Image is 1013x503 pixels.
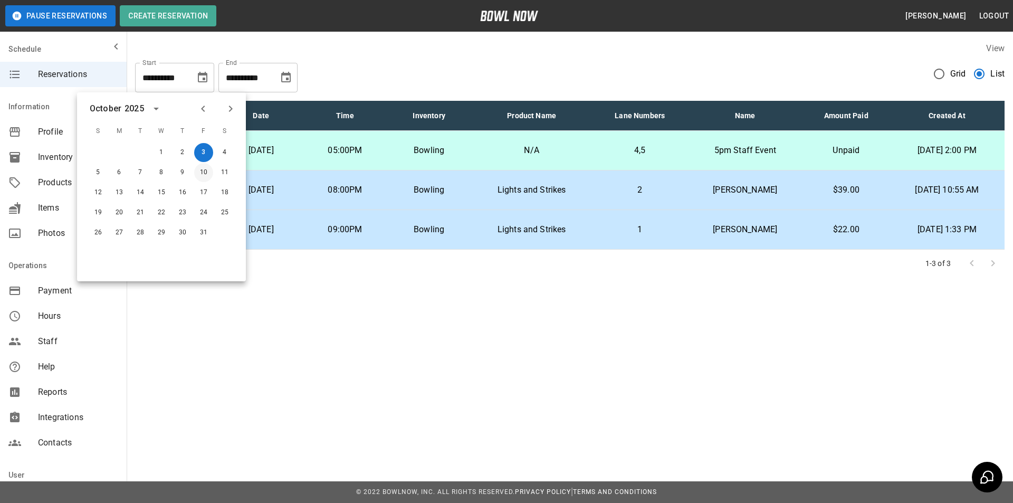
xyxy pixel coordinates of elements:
button: Oct 21, 2025 [131,203,150,222]
span: F [194,121,213,142]
p: Lights and Strikes [480,184,584,196]
button: Oct 31, 2025 [194,223,213,242]
button: Oct 29, 2025 [152,223,171,242]
button: Oct 3, 2025 [194,143,213,162]
span: T [173,121,192,142]
button: [PERSON_NAME] [901,6,970,26]
button: Oct 25, 2025 [215,203,234,222]
th: Lane Numbers [592,101,687,131]
button: Oct 16, 2025 [173,183,192,202]
span: Items [38,202,118,214]
button: Oct 6, 2025 [110,163,129,182]
button: Oct 13, 2025 [110,183,129,202]
span: Products [38,176,118,189]
p: [PERSON_NAME] [696,184,795,196]
button: Oct 22, 2025 [152,203,171,222]
th: Inventory [387,101,471,131]
button: Oct 17, 2025 [194,183,213,202]
p: Bowling [396,144,463,157]
th: Date [219,101,303,131]
button: Oct 11, 2025 [215,163,234,182]
button: Oct 18, 2025 [215,183,234,202]
p: Lights and Strikes [480,223,584,236]
button: Oct 14, 2025 [131,183,150,202]
button: Oct 24, 2025 [194,203,213,222]
button: Choose date, selected date is Oct 3, 2025 [275,67,297,88]
span: Staff [38,335,118,348]
button: Next month [222,100,240,118]
p: [DATE] 2:00 PM [898,144,996,157]
p: [DATE] [227,144,294,157]
p: Bowling [396,223,463,236]
span: Payment [38,284,118,297]
button: Oct 20, 2025 [110,203,129,222]
span: S [215,121,234,142]
button: Oct 30, 2025 [173,223,192,242]
p: [DATE] [227,223,294,236]
p: 5pm Staff Event [696,144,795,157]
div: October [90,102,121,115]
img: logo [480,11,538,21]
label: View [986,43,1005,53]
p: $22.00 [811,223,881,236]
p: 05:00PM [311,144,378,157]
p: $39.00 [811,184,881,196]
span: S [89,121,108,142]
p: [PERSON_NAME] [696,223,795,236]
button: Pause Reservations [5,5,116,26]
span: Integrations [38,411,118,424]
a: Privacy Policy [515,488,571,496]
button: Create Reservation [120,5,216,26]
p: 4,5 [601,144,679,157]
button: Oct 27, 2025 [110,223,129,242]
span: Hours [38,310,118,322]
button: Oct 19, 2025 [89,203,108,222]
button: Oct 23, 2025 [173,203,192,222]
button: Oct 4, 2025 [215,143,234,162]
p: Unpaid [811,144,881,157]
th: Created At [890,101,1005,131]
span: Profile [38,126,118,138]
a: Terms and Conditions [573,488,657,496]
p: [DATE] [227,184,294,196]
button: Oct 2, 2025 [173,143,192,162]
th: Name [687,101,803,131]
button: Oct 15, 2025 [152,183,171,202]
button: Oct 26, 2025 [89,223,108,242]
p: N/A [480,144,584,157]
span: Reports [38,386,118,398]
button: Logout [975,6,1013,26]
button: Oct 28, 2025 [131,223,150,242]
button: Oct 8, 2025 [152,163,171,182]
span: W [152,121,171,142]
p: 1 [601,223,679,236]
span: Inventory [38,151,118,164]
p: [DATE] 10:55 AM [898,184,996,196]
div: 2025 [125,102,144,115]
button: Oct 7, 2025 [131,163,150,182]
button: Choose date, selected date is Oct 3, 2025 [192,67,213,88]
p: 09:00PM [311,223,378,236]
button: Oct 10, 2025 [194,163,213,182]
span: T [131,121,150,142]
p: Bowling [396,184,463,196]
span: List [990,68,1005,80]
span: Help [38,360,118,373]
span: Contacts [38,436,118,449]
span: M [110,121,129,142]
button: Oct 12, 2025 [89,183,108,202]
p: 1-3 of 3 [925,258,951,269]
button: Oct 5, 2025 [89,163,108,182]
p: 2 [601,184,679,196]
span: Grid [950,68,966,80]
span: Photos [38,227,118,240]
span: Reservations [38,68,118,81]
p: 08:00PM [311,184,378,196]
th: Product Name [471,101,592,131]
button: Oct 1, 2025 [152,143,171,162]
th: Amount Paid [803,101,890,131]
button: calendar view is open, switch to year view [147,100,165,118]
span: © 2022 BowlNow, Inc. All Rights Reserved. [356,488,515,496]
th: Time [303,101,387,131]
button: Previous month [194,100,212,118]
